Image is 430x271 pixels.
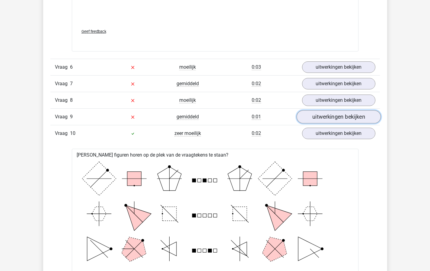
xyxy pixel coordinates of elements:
span: Vraag [55,130,70,137]
span: 7 [70,81,73,86]
span: moeilijk [179,97,196,103]
a: uitwerkingen bekijken [296,110,381,123]
span: 9 [70,114,73,120]
span: 0:02 [252,130,261,136]
a: uitwerkingen bekijken [302,78,375,89]
span: 0:02 [252,97,261,103]
span: zeer moeilijk [174,130,201,136]
span: 8 [70,97,73,103]
a: uitwerkingen bekijken [302,95,375,106]
span: Vraag [55,97,70,104]
span: 10 [70,130,75,136]
span: 0:03 [252,64,261,70]
a: uitwerkingen bekijken [302,61,375,73]
a: uitwerkingen bekijken [302,128,375,139]
span: Vraag [55,80,70,87]
span: Geef feedback [81,29,106,34]
span: Vraag [55,113,70,120]
span: gemiddeld [177,114,199,120]
span: moeilijk [179,64,196,70]
span: 6 [70,64,73,70]
span: Vraag [55,64,70,71]
span: 0:02 [252,81,261,87]
span: 0:01 [252,114,261,120]
span: gemiddeld [177,81,199,87]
